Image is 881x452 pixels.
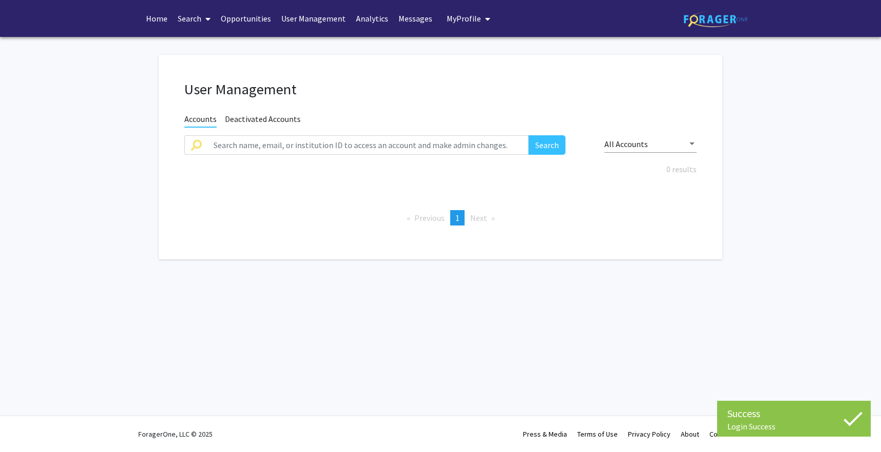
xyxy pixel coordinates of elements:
[141,1,173,36] a: Home
[709,429,743,439] a: Contact Us
[455,213,459,223] span: 1
[216,1,276,36] a: Opportunities
[184,114,217,128] span: Accounts
[393,1,437,36] a: Messages
[604,139,648,149] span: All Accounts
[414,213,445,223] span: Previous
[173,1,216,36] a: Search
[351,1,393,36] a: Analytics
[138,416,213,452] div: ForagerOne, LLC © 2025
[184,210,697,225] ul: Pagination
[523,429,567,439] a: Press & Media
[684,11,748,27] img: ForagerOne Logo
[470,213,487,223] span: Next
[681,429,699,439] a: About
[177,163,704,175] div: 0 results
[727,406,861,421] div: Success
[447,13,481,24] span: My Profile
[727,421,861,432] div: Login Success
[276,1,351,36] a: User Management
[529,135,565,155] button: Search
[577,429,618,439] a: Terms of Use
[628,429,670,439] a: Privacy Policy
[225,114,301,127] span: Deactivated Accounts
[207,135,529,155] input: Search name, email, or institution ID to access an account and make admin changes.
[184,80,697,98] h1: User Management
